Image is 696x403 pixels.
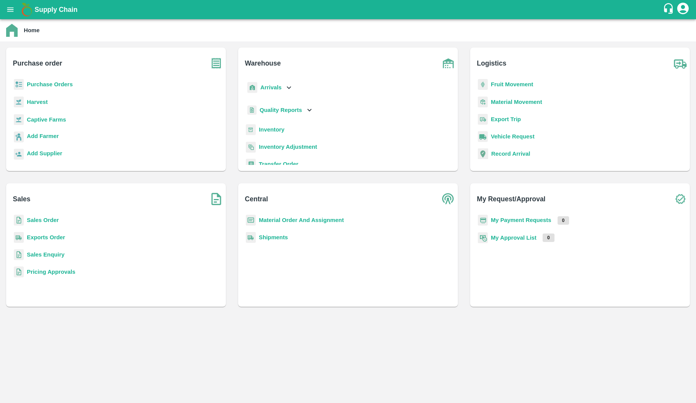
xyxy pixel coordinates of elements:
[245,194,268,204] b: Central
[477,58,507,69] b: Logistics
[676,2,690,18] div: account of current user
[246,141,256,153] img: inventory
[663,3,676,16] div: customer-support
[260,84,281,90] b: Arrivals
[246,102,314,118] div: Quality Reports
[491,235,536,241] a: My Approval List
[491,81,533,87] a: Fruit Movement
[478,215,488,226] img: payment
[260,107,302,113] b: Quality Reports
[14,96,24,108] img: harvest
[246,79,293,96] div: Arrivals
[246,124,256,135] img: whInventory
[543,234,554,242] p: 0
[478,96,488,108] img: material
[207,54,226,73] img: purchase
[259,217,344,223] a: Material Order And Assignment
[246,215,256,226] img: centralMaterial
[27,217,59,223] a: Sales Order
[477,194,546,204] b: My Request/Approval
[2,1,19,18] button: open drawer
[19,2,35,17] img: logo
[439,54,458,73] img: warehouse
[27,117,66,123] a: Captive Farms
[14,249,24,260] img: sales
[27,269,75,275] a: Pricing Approvals
[14,215,24,226] img: sales
[246,232,256,243] img: shipments
[13,194,31,204] b: Sales
[491,116,521,122] a: Export Trip
[35,4,663,15] a: Supply Chain
[247,82,257,93] img: whArrival
[245,58,281,69] b: Warehouse
[478,79,488,90] img: fruit
[439,189,458,209] img: central
[259,234,288,240] a: Shipments
[558,216,569,225] p: 0
[259,144,317,150] a: Inventory Adjustment
[14,232,24,243] img: shipments
[478,232,488,243] img: approval
[671,54,690,73] img: truck
[247,105,257,115] img: qualityReport
[27,252,64,258] a: Sales Enquiry
[27,132,59,142] a: Add Farmer
[14,266,24,278] img: sales
[24,27,39,33] b: Home
[491,217,551,223] a: My Payment Requests
[478,114,488,125] img: delivery
[491,99,542,105] a: Material Movement
[491,151,530,157] a: Record Arrival
[207,189,226,209] img: soSales
[246,159,256,170] img: whTransfer
[14,149,24,160] img: supplier
[13,58,62,69] b: Purchase order
[27,99,48,105] a: Harvest
[478,148,488,159] img: recordArrival
[27,149,62,160] a: Add Supplier
[35,6,77,13] b: Supply Chain
[259,161,298,167] a: Transfer Order
[491,133,535,140] a: Vehicle Request
[671,189,690,209] img: check
[27,133,59,139] b: Add Farmer
[27,81,73,87] a: Purchase Orders
[14,114,24,125] img: harvest
[27,234,65,240] a: Exports Order
[478,131,488,142] img: vehicle
[14,79,24,90] img: reciept
[14,132,24,143] img: farmer
[6,24,18,37] img: home
[259,127,285,133] a: Inventory
[27,150,62,156] b: Add Supplier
